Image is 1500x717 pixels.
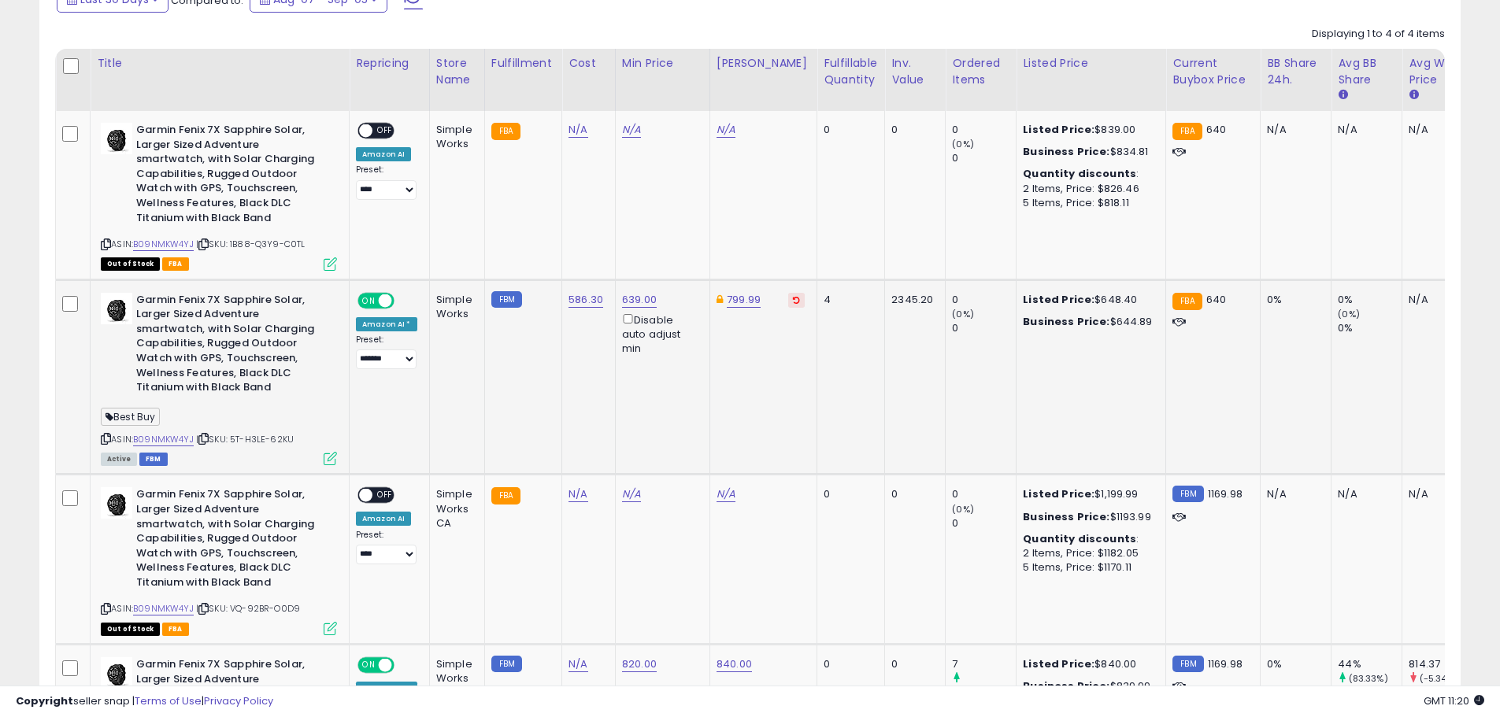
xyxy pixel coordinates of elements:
div: $644.89 [1023,315,1154,329]
div: Avg BB Share [1338,55,1395,88]
div: $648.40 [1023,293,1154,307]
small: FBM [491,656,522,672]
div: Preset: [356,530,417,565]
span: | SKU: 1B88-Q3Y9-C0TL [196,238,306,250]
a: N/A [569,656,587,672]
div: ASIN: [101,293,337,464]
div: Repricing [356,55,423,72]
div: $1,199.99 [1023,487,1154,501]
span: 640 [1206,292,1226,307]
div: 0% [1267,657,1319,671]
div: 0 [891,487,933,501]
b: Business Price: [1023,314,1109,329]
img: 41DjZKe4ugL._SL40_.jpg [101,487,132,519]
span: Best Buy [101,408,160,426]
div: 814.37 [1409,657,1472,671]
a: N/A [717,122,735,138]
div: Simple Works [436,123,472,151]
div: N/A [1409,123,1461,137]
a: 586.30 [569,292,603,308]
div: 0 [952,487,1016,501]
div: 4 [824,293,872,307]
a: N/A [569,486,587,502]
span: All listings that are currently out of stock and unavailable for purchase on Amazon [101,623,160,636]
div: Amazon AI [356,512,411,526]
div: 0 [891,657,933,671]
img: 41DjZKe4ugL._SL40_.jpg [101,293,132,324]
span: 1169.98 [1208,656,1243,671]
span: OFF [392,294,417,307]
div: Amazon AI * [356,317,417,331]
span: OFF [372,489,398,502]
small: (0%) [952,308,974,320]
span: All listings currently available for purchase on Amazon [101,453,137,466]
span: FBA [162,257,189,271]
div: N/A [1338,487,1390,501]
a: 840.00 [717,656,752,672]
div: 0 [824,487,872,501]
div: N/A [1409,487,1461,501]
img: 41DjZKe4ugL._SL40_.jpg [101,123,132,154]
div: 5 Items, Price: $1170.11 [1023,560,1154,575]
div: 0 [824,123,872,137]
a: N/A [622,122,641,138]
div: : [1023,532,1154,546]
div: 0% [1338,321,1402,335]
div: 2 Items, Price: $1182.05 [1023,546,1154,560]
span: All listings that are currently out of stock and unavailable for purchase on Amazon [101,257,160,271]
div: Preset: [356,334,417,370]
div: N/A [1409,293,1461,307]
div: 0 [952,293,1016,307]
div: BB Share 24h. [1267,55,1324,88]
div: 0 [952,151,1016,165]
div: Simple Works CA [436,657,472,700]
div: N/A [1267,487,1319,501]
span: OFF [392,659,417,672]
div: Store Name [436,55,478,88]
div: Avg Win Price [1409,55,1466,88]
a: 799.99 [727,292,761,308]
div: ASIN: [101,487,337,634]
span: | SKU: 5T-H3LE-62KU [196,433,294,445]
div: Disable auto adjust min [622,311,698,357]
a: 639.00 [622,292,657,308]
span: ON [359,659,379,672]
small: FBA [1172,123,1202,140]
div: Inv. value [891,55,939,88]
div: 44% [1338,657,1402,671]
div: Fulfillable Quantity [824,55,878,88]
div: 0 [952,516,1016,530]
div: Current Buybox Price [1172,55,1254,88]
small: FBA [1172,293,1202,310]
div: N/A [1267,123,1319,137]
strong: Copyright [16,693,73,708]
a: B09NMKW4YJ [133,238,194,251]
div: Listed Price [1023,55,1159,72]
b: Listed Price: [1023,486,1094,501]
div: Fulfillment [491,55,555,72]
a: Terms of Use [135,693,202,708]
div: 2345.20 [891,293,933,307]
b: Listed Price: [1023,292,1094,307]
a: 820.00 [622,656,657,672]
div: 7 [952,657,1016,671]
b: Quantity discounts [1023,166,1136,181]
div: 0 [952,321,1016,335]
div: : [1023,167,1154,181]
b: Garmin Fenix 7X Sapphire Solar, Larger Sized Adventure smartwatch, with Solar Charging Capabiliti... [136,487,328,593]
div: Min Price [622,55,703,72]
div: 0 [891,123,933,137]
a: B09NMKW4YJ [133,433,194,446]
small: FBM [491,291,522,308]
div: $1193.99 [1023,510,1154,524]
a: N/A [717,486,735,502]
span: 2025-10-7 11:20 GMT [1424,693,1484,708]
div: Preset: [356,164,417,200]
div: 0 [952,123,1016,137]
div: [PERSON_NAME] [717,55,810,72]
div: 0% [1267,293,1319,307]
a: N/A [622,486,641,502]
span: | SKU: VQ-92BR-O0D9 [196,602,300,615]
small: FBA [491,123,520,140]
div: ASIN: [101,123,337,269]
